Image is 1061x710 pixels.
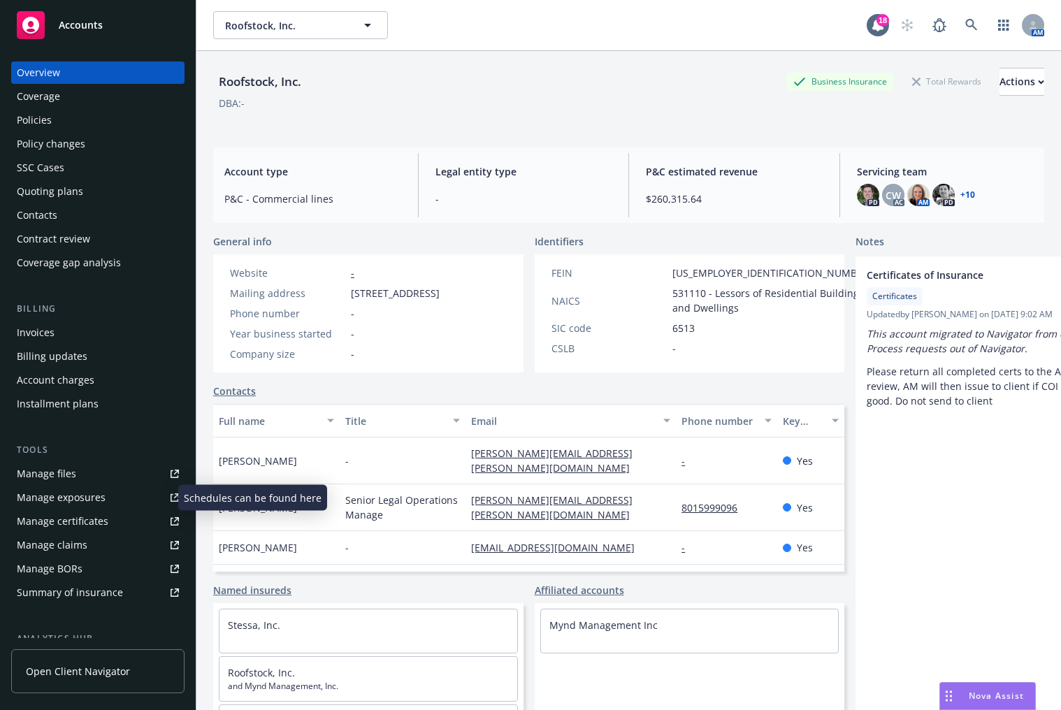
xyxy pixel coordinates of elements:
span: Nova Assist [969,690,1024,702]
button: Key contact [777,404,844,437]
div: DBA: - [219,96,245,110]
a: Installment plans [11,393,185,415]
img: photo [907,184,930,206]
a: Manage files [11,463,185,485]
span: P&C - Commercial lines [224,191,401,206]
a: 8015999096 [681,501,749,514]
div: Roofstock, Inc. [213,73,307,91]
div: 18 [876,14,889,27]
div: Full name [219,414,319,428]
a: Contract review [11,228,185,250]
a: Quoting plans [11,180,185,203]
div: Analytics hub [11,632,185,646]
div: Billing [11,302,185,316]
button: Email [465,404,676,437]
a: - [351,266,354,280]
a: Contacts [213,384,256,398]
span: Account type [224,164,401,179]
div: Manage certificates [17,510,108,532]
span: and Mynd Management, Inc. [228,680,509,693]
div: Key contact [783,414,823,428]
span: P&C estimated revenue [646,164,823,179]
a: +10 [960,191,975,199]
div: Phone number [230,306,345,321]
span: General info [213,234,272,249]
a: Coverage gap analysis [11,252,185,274]
a: Switch app [990,11,1018,39]
a: Policy changes [11,133,185,155]
div: Summary of insurance [17,581,123,604]
a: Named insureds [213,583,291,597]
div: Manage claims [17,534,87,556]
div: Total Rewards [905,73,988,90]
a: Overview [11,61,185,84]
span: Roofstock, Inc. [225,18,346,33]
div: Policy changes [17,133,85,155]
span: [PERSON_NAME] [219,454,297,468]
a: Roofstock, Inc. [228,666,295,679]
div: Contacts [17,204,57,226]
span: 6513 [672,321,695,335]
div: Manage files [17,463,76,485]
img: photo [857,184,879,206]
div: Overview [17,61,60,84]
div: Invoices [17,321,55,344]
div: Title [345,414,445,428]
div: FEIN [551,266,667,280]
div: Website [230,266,345,280]
div: Drag to move [940,683,958,709]
button: Actions [999,68,1044,96]
button: Nova Assist [939,682,1036,710]
span: 531110 - Lessors of Residential Buildings and Dwellings [672,286,872,315]
span: CW [886,188,901,203]
a: SSC Cases [11,157,185,179]
span: Legal entity type [435,164,612,179]
span: Certificates [872,290,917,303]
span: - [345,454,349,468]
div: Email [471,414,655,428]
button: Roofstock, Inc. [213,11,388,39]
div: Year business started [230,326,345,341]
div: Phone number [681,414,756,428]
div: Policies [17,109,52,131]
div: SIC code [551,321,667,335]
span: Identifiers [535,234,584,249]
a: Manage certificates [11,510,185,532]
button: Title [340,404,466,437]
a: Stessa, Inc. [228,618,280,632]
a: Contacts [11,204,185,226]
a: Accounts [11,6,185,45]
span: - [351,326,354,341]
div: Coverage gap analysis [17,252,121,274]
a: Manage claims [11,534,185,556]
a: - [681,454,696,468]
span: - [345,540,349,555]
a: Summary of insurance [11,581,185,604]
span: Servicing team [857,164,1034,179]
a: Search [958,11,986,39]
div: NAICS [551,294,667,308]
div: CSLB [551,341,667,356]
div: Billing updates [17,345,87,368]
div: Tools [11,443,185,457]
span: [PERSON_NAME] [219,540,297,555]
a: Manage BORs [11,558,185,580]
span: - [351,347,354,361]
div: Account charges [17,369,94,391]
a: Invoices [11,321,185,344]
span: Yes [797,540,813,555]
a: Account charges [11,369,185,391]
span: Senior Legal Operations Manage [345,493,461,522]
span: - [435,191,612,206]
div: Coverage [17,85,60,108]
img: photo [932,184,955,206]
a: Start snowing [893,11,921,39]
a: Manage exposures [11,486,185,509]
div: Business Insurance [786,73,894,90]
span: Accounts [59,20,103,31]
span: $260,315.64 [646,191,823,206]
div: SSC Cases [17,157,64,179]
span: - [672,341,676,356]
span: - [351,306,354,321]
a: Affiliated accounts [535,583,624,597]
